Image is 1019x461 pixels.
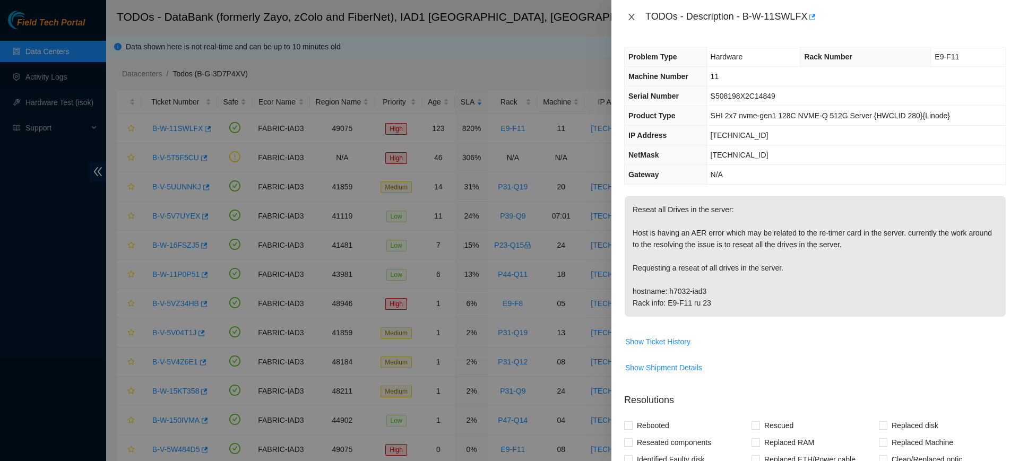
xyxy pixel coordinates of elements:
[628,170,659,179] span: Gateway
[711,53,743,61] span: Hardware
[624,12,639,22] button: Close
[633,434,715,451] span: Reseated components
[887,417,943,434] span: Replaced disk
[711,72,719,81] span: 11
[625,359,703,376] button: Show Shipment Details
[760,434,818,451] span: Replaced RAM
[804,53,852,61] span: Rack Number
[628,111,675,120] span: Product Type
[625,336,690,347] span: Show Ticket History
[627,13,636,21] span: close
[628,151,659,159] span: NetMask
[633,417,673,434] span: Rebooted
[625,362,702,373] span: Show Shipment Details
[625,333,691,350] button: Show Ticket History
[711,151,768,159] span: [TECHNICAL_ID]
[628,53,677,61] span: Problem Type
[760,417,798,434] span: Rescued
[628,92,679,100] span: Serial Number
[887,434,957,451] span: Replaced Machine
[711,92,775,100] span: S508198X2C14849
[625,196,1006,317] p: Reseat all Drives in the server: Host is having an AER error which may be related to the re-timer...
[628,72,688,81] span: Machine Number
[645,8,1006,25] div: TODOs - Description - B-W-11SWLFX
[711,111,950,120] span: SHI 2x7 nvme-gen1 128C NVME-Q 512G Server {HWCLID 280}{Linode}
[711,131,768,140] span: [TECHNICAL_ID]
[711,170,723,179] span: N/A
[624,385,1006,407] p: Resolutions
[628,131,667,140] span: IP Address
[935,53,959,61] span: E9-F11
